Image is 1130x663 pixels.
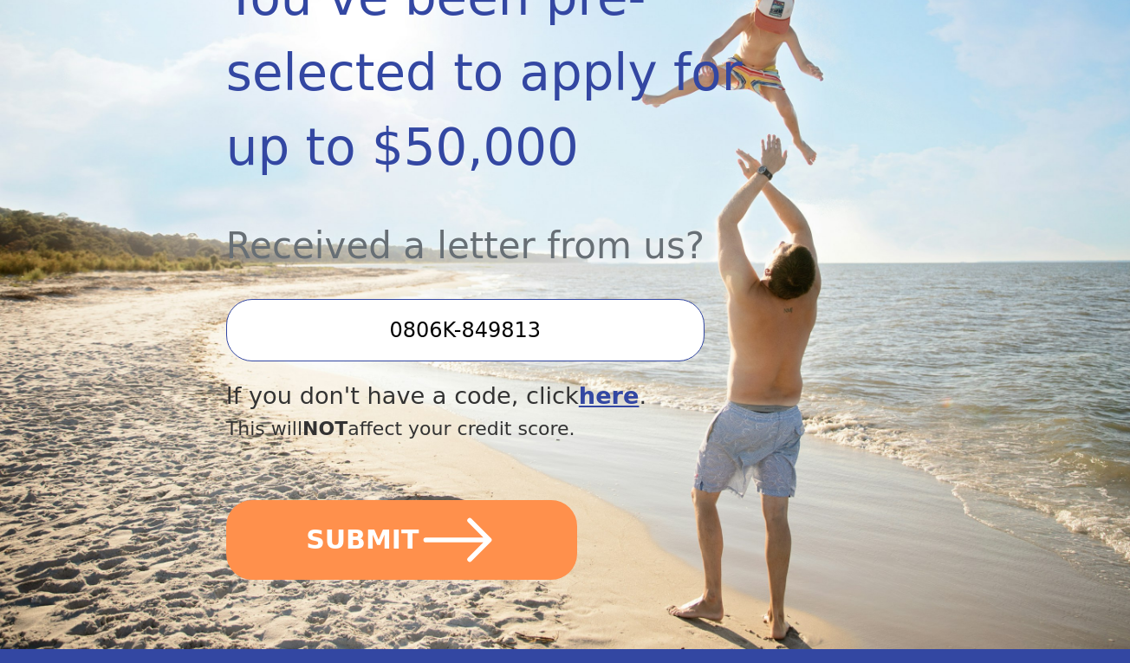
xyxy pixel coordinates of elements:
[579,382,640,409] a: here
[226,299,705,361] input: Enter your Offer Code:
[226,414,802,443] div: This will affect your credit score.
[302,418,347,439] span: NOT
[226,379,802,414] div: If you don't have a code, click .
[226,185,802,273] div: Received a letter from us?
[226,500,577,580] button: SUBMIT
